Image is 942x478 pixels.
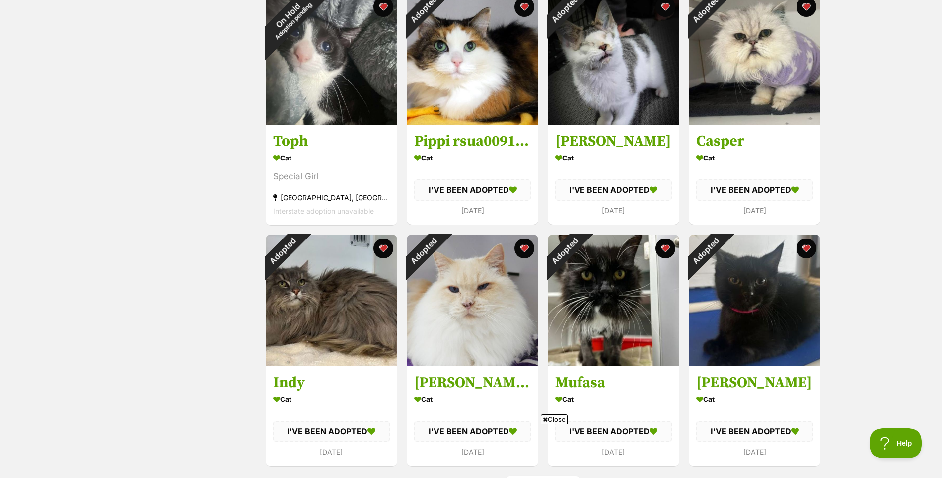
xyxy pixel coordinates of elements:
[273,191,390,204] div: [GEOGRAPHIC_DATA], [GEOGRAPHIC_DATA]
[548,358,679,368] a: Adopted
[534,222,593,281] div: Adopted
[414,393,531,407] div: Cat
[548,235,679,366] img: Mufasa
[373,239,393,258] button: favourite
[266,124,397,225] a: Toph Cat Special Girl [GEOGRAPHIC_DATA], [GEOGRAPHIC_DATA] Interstate adoption unavailable favourite
[555,179,672,200] div: I'VE BEEN ADOPTED
[541,414,568,424] span: Close
[414,374,531,393] h3: [PERSON_NAME] rsua013802
[797,239,816,258] button: favourite
[273,132,390,151] h3: Toph
[689,235,820,366] img: Claire
[696,421,813,442] div: I'VE BEEN ADOPTED
[273,421,390,442] div: I'VE BEEN ADOPTED
[407,358,538,368] a: Adopted
[414,421,531,442] div: I'VE BEEN ADOPTED
[407,235,538,366] img: Wayne rsua013802
[407,124,538,224] a: Pippi rsua009186 Cat I'VE BEEN ADOPTED [DATE] favourite
[870,428,922,458] iframe: Help Scout Beacon - Open
[273,151,390,165] div: Cat
[696,151,813,165] div: Cat
[689,366,820,466] a: [PERSON_NAME] Cat I'VE BEEN ADOPTED [DATE] favourite
[266,117,397,127] a: On HoldAdoption pending
[696,374,813,393] h3: [PERSON_NAME]
[274,1,313,41] span: Adoption pending
[696,393,813,407] div: Cat
[407,117,538,127] a: Adopted
[414,204,531,217] div: [DATE]
[555,393,672,407] div: Cat
[689,358,820,368] a: Adopted
[675,222,734,281] div: Adopted
[696,445,813,459] div: [DATE]
[414,151,531,165] div: Cat
[689,117,820,127] a: Adopted
[655,239,675,258] button: favourite
[414,179,531,200] div: I'VE BEEN ADOPTED
[555,204,672,217] div: [DATE]
[230,428,712,473] iframe: Advertisement
[689,124,820,224] a: Casper Cat I'VE BEEN ADOPTED [DATE] favourite
[266,366,397,466] a: Indy Cat I'VE BEEN ADOPTED [DATE] favourite
[696,132,813,151] h3: Casper
[555,151,672,165] div: Cat
[393,222,452,281] div: Adopted
[266,358,397,368] a: Adopted
[696,179,813,200] div: I'VE BEEN ADOPTED
[273,170,390,183] div: Special Girl
[266,235,397,366] img: Indy
[555,421,672,442] div: I'VE BEEN ADOPTED
[273,393,390,407] div: Cat
[548,366,679,466] a: Mufasa Cat I'VE BEEN ADOPTED [DATE] favourite
[273,207,374,215] span: Interstate adoption unavailable
[548,117,679,127] a: Adopted
[414,132,531,151] h3: Pippi rsua009186
[407,366,538,466] a: [PERSON_NAME] rsua013802 Cat I'VE BEEN ADOPTED [DATE] favourite
[273,374,390,393] h3: Indy
[696,204,813,217] div: [DATE]
[252,222,311,281] div: Adopted
[555,374,672,393] h3: Mufasa
[548,124,679,224] a: [PERSON_NAME] Cat I'VE BEEN ADOPTED [DATE] favourite
[514,239,534,258] button: favourite
[555,132,672,151] h3: [PERSON_NAME]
